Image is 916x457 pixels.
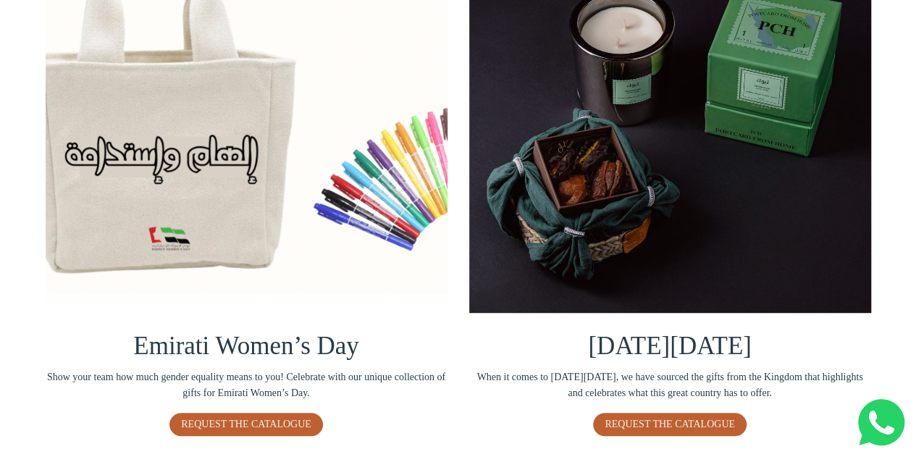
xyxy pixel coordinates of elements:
span: REQUEST THE CATALOGUE [181,419,311,429]
span: When it comes to [DATE][DATE], we have sourced the gifts from the Kingdom that highlights and cel... [469,369,871,402]
span: Company name [413,61,484,72]
span: REQUEST THE CATALOGUE [605,419,735,429]
span: Show your team how much gender equality means to you! Celebrate with our unique collection of gif... [46,369,448,402]
span: Last name [413,1,460,13]
a: REQUEST THE CATALOGUE [593,413,747,436]
a: REQUEST THE CATALOGUE [169,413,323,436]
span: Number of gifts [413,120,482,132]
span: [DATE][DATE] [588,332,751,360]
img: Whatsapp [858,399,904,445]
span: Emirati Women’s Day [133,332,358,360]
